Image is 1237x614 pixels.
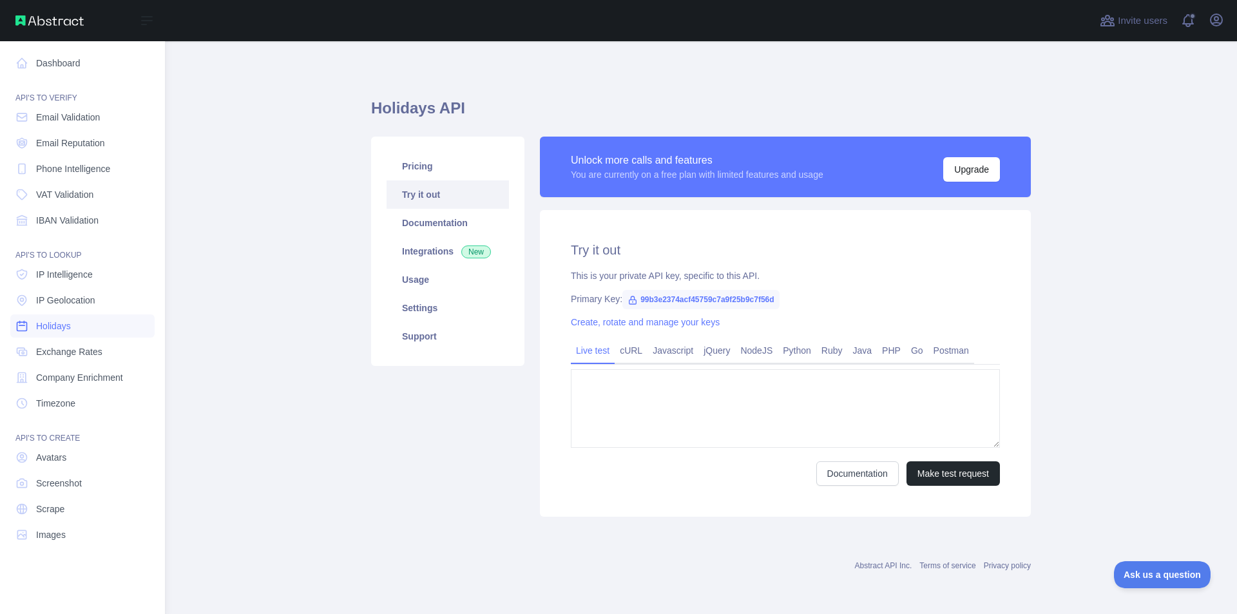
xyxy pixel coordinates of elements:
span: IP Geolocation [36,294,95,307]
span: Avatars [36,451,66,464]
a: Postman [928,340,974,361]
a: Phone Intelligence [10,157,155,180]
a: jQuery [698,340,735,361]
a: Integrations New [387,237,509,265]
span: IBAN Validation [36,214,99,227]
a: Images [10,523,155,546]
img: Abstract API [15,15,84,26]
span: Scrape [36,503,64,515]
a: Python [778,340,816,361]
span: Holidays [36,320,71,332]
span: IP Intelligence [36,268,93,281]
span: Email Reputation [36,137,105,149]
span: Invite users [1118,14,1167,28]
span: Images [36,528,66,541]
a: Javascript [647,340,698,361]
span: Company Enrichment [36,371,123,384]
a: NodeJS [735,340,778,361]
a: IP Geolocation [10,289,155,312]
a: IP Intelligence [10,263,155,286]
a: PHP [877,340,906,361]
div: API'S TO CREATE [10,417,155,443]
span: Exchange Rates [36,345,102,358]
a: Avatars [10,446,155,469]
a: Java [848,340,877,361]
div: This is your private API key, specific to this API. [571,269,1000,282]
a: Screenshot [10,472,155,495]
a: Scrape [10,497,155,521]
a: Support [387,322,509,350]
span: New [461,245,491,258]
a: VAT Validation [10,183,155,206]
a: Holidays [10,314,155,338]
button: Invite users [1097,10,1170,31]
div: Unlock more calls and features [571,153,823,168]
a: Timezone [10,392,155,415]
h2: Try it out [571,241,1000,259]
a: Abstract API Inc. [855,561,912,570]
a: Usage [387,265,509,294]
a: Company Enrichment [10,366,155,389]
iframe: Toggle Customer Support [1114,561,1211,588]
span: Timezone [36,397,75,410]
a: Documentation [816,461,899,486]
a: cURL [615,340,647,361]
a: Email Validation [10,106,155,129]
button: Make test request [906,461,1000,486]
span: Email Validation [36,111,100,124]
a: Ruby [816,340,848,361]
span: Screenshot [36,477,82,490]
div: API'S TO VERIFY [10,77,155,103]
a: Privacy policy [984,561,1031,570]
a: Exchange Rates [10,340,155,363]
a: IBAN Validation [10,209,155,232]
span: Phone Intelligence [36,162,110,175]
span: VAT Validation [36,188,93,201]
a: Pricing [387,152,509,180]
button: Upgrade [943,157,1000,182]
a: Create, rotate and manage your keys [571,317,720,327]
a: Documentation [387,209,509,237]
a: Try it out [387,180,509,209]
div: API'S TO LOOKUP [10,235,155,260]
div: Primary Key: [571,293,1000,305]
a: Terms of service [919,561,975,570]
div: You are currently on a free plan with limited features and usage [571,168,823,181]
a: Email Reputation [10,131,155,155]
a: Live test [571,340,615,361]
h1: Holidays API [371,98,1031,129]
a: Dashboard [10,52,155,75]
span: 99b3e2374acf45759c7a9f25b9c7f56d [622,290,780,309]
a: Settings [387,294,509,322]
a: Go [906,340,928,361]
